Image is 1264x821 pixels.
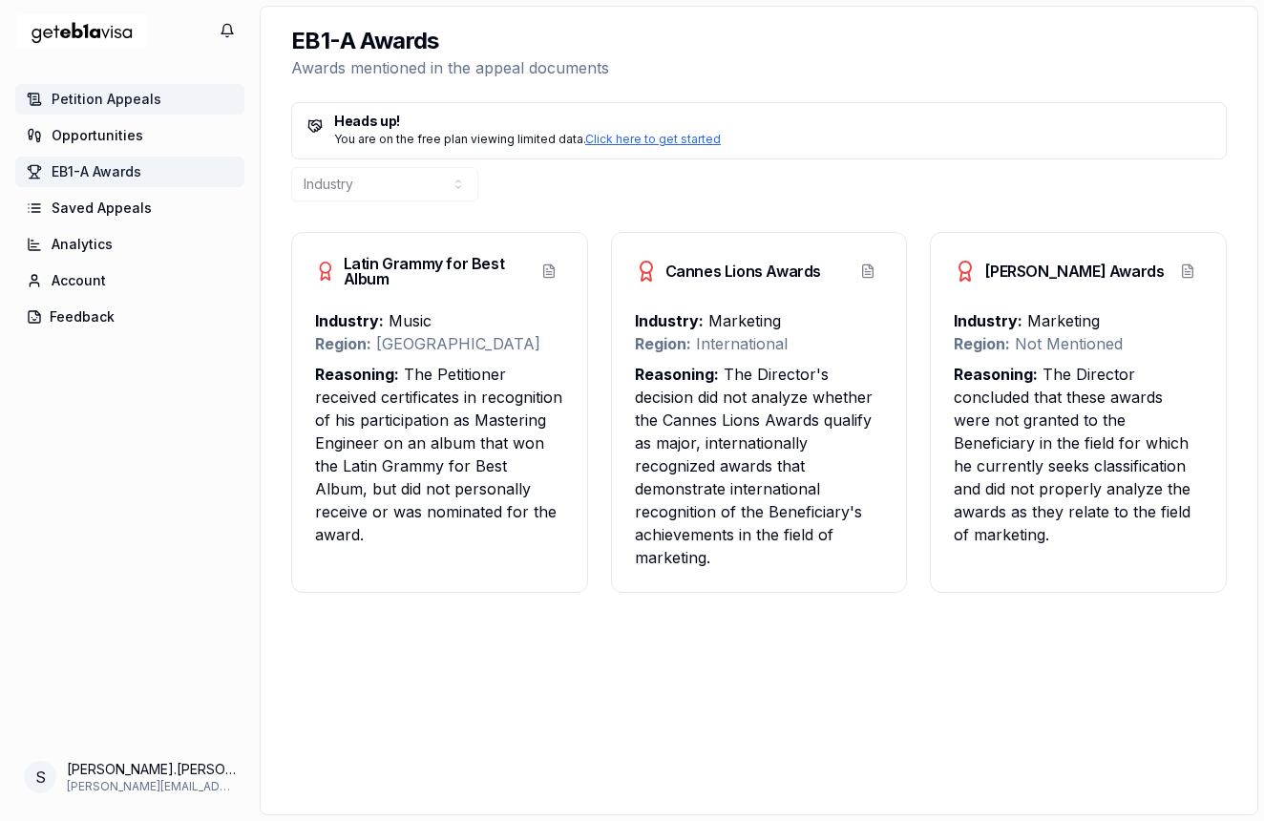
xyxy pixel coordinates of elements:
strong: Industry: [315,311,384,330]
h2: EB1-A Awards [291,26,609,56]
span: s [35,766,46,789]
a: Petition Appeals [15,84,244,115]
div: You are on the free plan viewing limited data. [307,132,1211,147]
h3: Latin Grammy for Best Album [315,256,534,286]
p: Music [315,309,564,332]
h3: [PERSON_NAME] Awards [954,260,1164,283]
span: Saved Appeals [52,199,152,218]
p: Marketing [635,309,884,332]
button: Open your profile menu [15,752,244,802]
a: Saved Appeals [15,193,244,223]
h5: Heads up! [307,115,1211,128]
p: Awards mentioned in the appeal documents [291,56,609,79]
a: EB1-A Awards [15,157,244,187]
p: International [635,332,884,355]
a: Home Page [15,7,149,55]
span: [PERSON_NAME][EMAIL_ADDRESS][PERSON_NAME][DOMAIN_NAME] [67,779,237,794]
a: Opportunities [15,120,244,151]
span: Opportunities [52,126,143,145]
span: Account [52,271,106,290]
strong: Reasoning: [954,365,1038,384]
p: Not Mentioned [954,332,1203,355]
a: Heads up!You are on the free plan viewing limited data.Click here to get started [291,102,1227,159]
p: The Director concluded that these awards were not granted to the Beneficiary in the field for whi... [954,363,1203,546]
strong: Region: [635,334,691,353]
a: Account [15,265,244,296]
a: Analytics [15,229,244,260]
span: Analytics [52,235,113,254]
p: Marketing [954,309,1203,332]
strong: Industry: [954,311,1022,330]
strong: Reasoning: [635,365,719,384]
a: Click here to get started [585,132,721,146]
strong: Region: [954,334,1010,353]
strong: Region: [315,334,371,353]
p: The Petitioner received certificates in recognition of his participation as Mastering Engineer on... [315,363,564,546]
strong: Industry: [635,311,704,330]
img: geteb1avisa logo [15,7,149,55]
strong: Reasoning: [315,365,399,384]
h3: Cannes Lions Awards [635,260,821,283]
span: [PERSON_NAME].[PERSON_NAME] [67,760,237,779]
p: [GEOGRAPHIC_DATA] [315,332,564,355]
button: Feedback [15,302,244,332]
span: EB1-A Awards [52,162,141,181]
span: Petition Appeals [52,90,161,109]
p: The Director's decision did not analyze whether the Cannes Lions Awards qualify as major, interna... [635,363,884,569]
